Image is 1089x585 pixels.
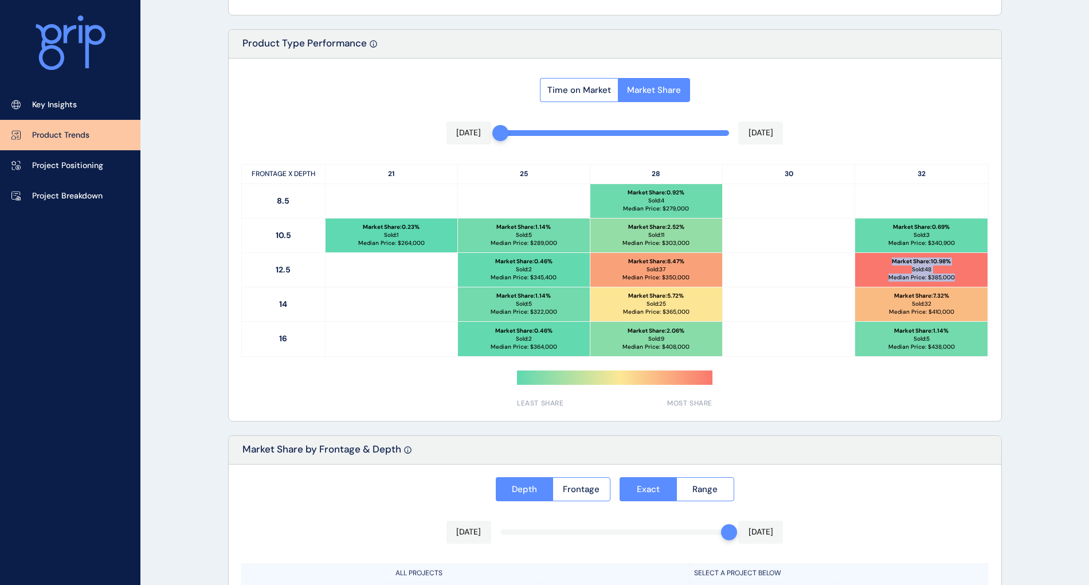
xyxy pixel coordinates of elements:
[516,300,532,308] p: Sold: 5
[628,292,684,300] p: Market Share : 5.72 %
[242,165,326,184] p: FRONTAGE X DEPTH
[676,477,734,501] button: Range
[637,483,660,495] span: Exact
[363,223,420,231] p: Market Share : 0.23 %
[892,258,951,266] p: Market Share : 10.98 %
[512,483,537,495] span: Depth
[495,327,553,335] p: Market Share : 0.46 %
[628,258,684,266] p: Market Share : 8.47 %
[622,343,690,351] p: Median Price: $ 408,000
[623,308,690,316] p: Median Price: $ 365,000
[242,253,326,287] p: 12.5
[456,526,481,538] p: [DATE]
[242,37,367,58] p: Product Type Performance
[692,483,718,495] span: Range
[496,477,553,501] button: Depth
[623,205,689,213] p: Median Price: $ 279,000
[242,219,326,252] p: 10.5
[627,84,681,96] span: Market Share
[326,165,458,184] p: 21
[889,308,954,316] p: Median Price: $ 410,000
[491,308,557,316] p: Median Price: $ 322,000
[590,165,723,184] p: 28
[914,335,930,343] p: Sold: 5
[395,568,442,578] p: ALL PROJECTS
[749,526,773,538] p: [DATE]
[620,477,677,501] button: Exact
[516,266,532,274] p: Sold: 2
[648,335,664,343] p: Sold: 9
[563,483,600,495] span: Frontage
[628,327,684,335] p: Market Share : 2.06 %
[618,78,690,102] button: Market Share
[622,239,690,247] p: Median Price: $ 303,000
[647,300,666,308] p: Sold: 25
[648,231,664,239] p: Sold: 11
[723,165,855,184] p: 30
[893,223,950,231] p: Market Share : 0.69 %
[458,165,590,184] p: 25
[912,300,931,308] p: Sold: 32
[491,274,557,282] p: Median Price: $ 345,400
[358,239,425,247] p: Median Price: $ 264,000
[912,266,931,274] p: Sold: 48
[888,239,955,247] p: Median Price: $ 340,900
[749,127,773,139] p: [DATE]
[628,223,684,231] p: Market Share : 2.52 %
[855,165,988,184] p: 32
[888,274,955,282] p: Median Price: $ 385,000
[647,266,665,274] p: Sold: 37
[32,99,77,111] p: Key Insights
[888,343,955,351] p: Median Price: $ 438,000
[242,443,401,464] p: Market Share by Frontage & Depth
[516,231,532,239] p: Sold: 5
[694,568,781,578] p: SELECT A PROJECT BELOW
[32,130,89,141] p: Product Trends
[894,292,949,300] p: Market Share : 7.32 %
[628,189,684,197] p: Market Share : 0.92 %
[496,292,551,300] p: Market Share : 1.14 %
[491,343,557,351] p: Median Price: $ 364,000
[622,274,690,282] p: Median Price: $ 350,000
[384,231,398,239] p: Sold: 1
[517,399,564,408] span: LEAST SHARE
[547,84,611,96] span: Time on Market
[32,160,103,171] p: Project Positioning
[648,197,664,205] p: Sold: 4
[553,477,610,501] button: Frontage
[894,327,949,335] p: Market Share : 1.14 %
[540,78,618,102] button: Time on Market
[32,190,103,202] p: Project Breakdown
[914,231,930,239] p: Sold: 3
[667,399,712,408] span: MOST SHARE
[516,335,532,343] p: Sold: 2
[496,223,551,231] p: Market Share : 1.14 %
[495,258,553,266] p: Market Share : 0.46 %
[242,322,326,356] p: 16
[456,127,481,139] p: [DATE]
[242,184,326,218] p: 8.5
[491,239,557,247] p: Median Price: $ 289,000
[242,287,326,321] p: 14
